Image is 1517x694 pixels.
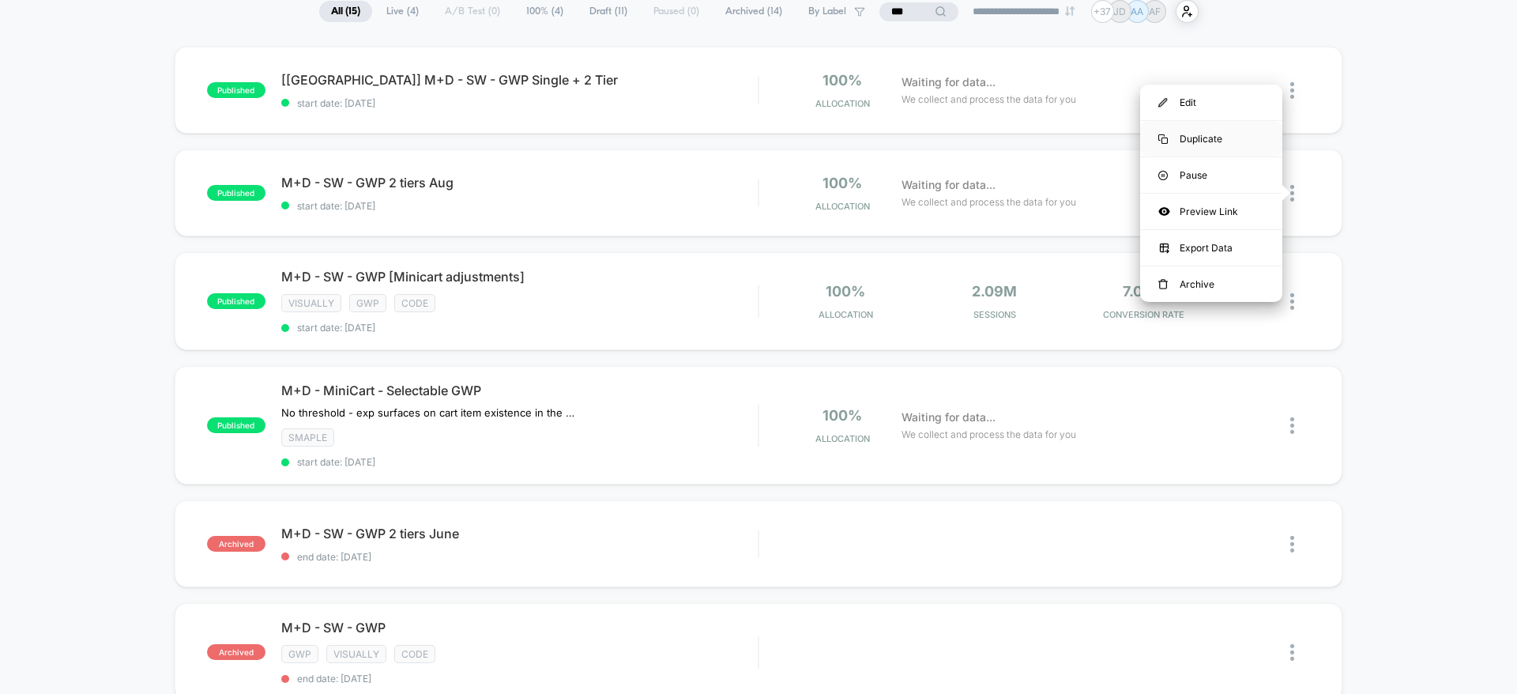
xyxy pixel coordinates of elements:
[1290,536,1294,553] img: close
[514,1,575,22] span: 100% ( 4 )
[1073,309,1214,320] span: CONVERSION RATE
[1140,194,1282,229] div: Preview Link
[394,294,435,312] span: code
[822,72,862,89] span: 100%
[902,194,1076,209] span: We collect and process the data for you
[281,456,758,468] span: start date: [DATE]
[281,294,341,312] span: visually
[326,645,386,663] span: visually
[207,536,265,552] span: archived
[1290,82,1294,99] img: close
[1158,171,1168,180] img: menu
[972,283,1017,300] span: 2.09M
[281,383,758,398] span: M+D - MiniCart - Selectable GWP
[1290,417,1294,434] img: close
[924,309,1066,320] span: Sessions
[207,417,265,433] span: published
[1290,293,1294,310] img: close
[281,526,758,541] span: M+D - SW - GWP 2 tiers June
[281,200,758,212] span: start date: [DATE]
[281,673,758,685] span: end date: [DATE]
[281,322,758,334] span: start date: [DATE]
[815,433,870,444] span: Allocation
[207,82,265,98] span: published
[1123,283,1165,300] span: 7.02%
[1113,6,1126,17] p: JD
[349,294,386,312] span: gwp
[808,6,846,17] span: By Label
[1065,6,1075,16] img: end
[207,185,265,201] span: published
[281,72,758,88] span: [[GEOGRAPHIC_DATA]] M+D - SW - GWP Single + 2 Tier
[319,1,372,22] span: All ( 15 )
[207,644,265,660] span: archived
[826,283,865,300] span: 100%
[1158,279,1168,290] img: menu
[1140,266,1282,302] div: Archive
[902,92,1076,107] span: We collect and process the data for you
[902,427,1076,442] span: We collect and process the data for you
[394,645,435,663] span: code
[207,293,265,309] span: published
[1158,98,1168,107] img: menu
[902,176,996,194] span: Waiting for data...
[281,551,758,563] span: end date: [DATE]
[815,98,870,109] span: Allocation
[281,620,758,636] span: M+D - SW - GWP
[819,309,873,320] span: Allocation
[281,406,574,419] span: No threshold - exp surfaces on cart item existence in the cart
[902,409,996,426] span: Waiting for data...
[815,201,870,212] span: Allocation
[1140,85,1282,120] div: Edit
[822,407,862,424] span: 100%
[281,428,334,447] span: smaple
[281,97,758,109] span: start date: [DATE]
[281,645,318,663] span: gwp
[1290,644,1294,661] img: close
[1158,134,1168,144] img: menu
[281,175,758,190] span: M+D - SW - GWP 2 tiers Aug
[375,1,431,22] span: Live ( 4 )
[902,74,996,91] span: Waiting for data...
[822,175,862,191] span: 100%
[1140,121,1282,157] div: Duplicate
[713,1,794,22] span: Archived ( 14 )
[1290,185,1294,202] img: close
[1140,230,1282,266] div: Export Data
[1149,6,1161,17] p: AF
[281,269,758,285] span: M+D - SW - GWP [Minicart adjustments]
[578,1,639,22] span: Draft ( 11 )
[1131,6,1143,17] p: AA
[1140,157,1282,193] div: Pause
